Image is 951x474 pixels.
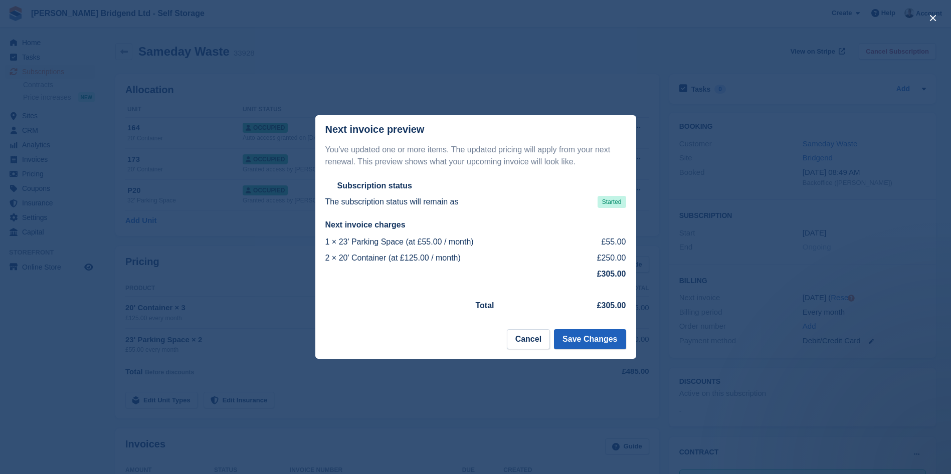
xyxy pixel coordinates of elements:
p: You've updated one or more items. The updated pricing will apply from your next renewal. This pre... [325,144,626,168]
span: Started [598,196,626,208]
h2: Next invoice charges [325,220,626,230]
td: 2 × 20' Container (at £125.00 / month) [325,250,577,266]
td: £250.00 [577,250,626,266]
td: 1 × 23' Parking Space (at £55.00 / month) [325,234,577,250]
button: Cancel [507,329,550,349]
strong: £305.00 [597,301,626,310]
td: £55.00 [577,234,626,250]
p: Next invoice preview [325,124,425,135]
strong: £305.00 [597,270,626,278]
h2: Subscription status [337,181,412,191]
p: The subscription status will remain as [325,196,459,208]
strong: Total [476,301,494,310]
button: Save Changes [554,329,626,349]
button: close [925,10,941,26]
